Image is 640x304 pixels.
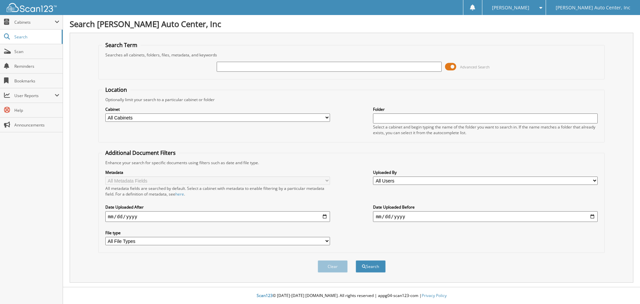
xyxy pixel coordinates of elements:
div: Searches all cabinets, folders, files, metadata, and keywords [102,52,601,58]
label: Uploaded By [373,170,598,175]
span: Scan123 [257,293,273,298]
div: All metadata fields are searched by default. Select a cabinet with metadata to enable filtering b... [105,186,330,197]
legend: Additional Document Filters [102,149,179,157]
label: Cabinet [105,106,330,112]
legend: Location [102,86,130,93]
div: Select a cabinet and begin typing the name of the folder you want to search in. If the name match... [373,124,598,135]
span: Announcements [14,122,59,128]
span: Cabinets [14,19,55,25]
label: Date Uploaded After [105,204,330,210]
legend: Search Term [102,41,141,49]
a: here [175,191,184,197]
div: Enhance your search for specific documents using filters such as date and file type. [102,160,601,166]
div: Optionally limit your search to a particular cabinet or folder [102,97,601,102]
input: end [373,211,598,222]
span: Advanced Search [460,64,490,69]
span: Scan [14,49,59,54]
span: Reminders [14,63,59,69]
label: Date Uploaded Before [373,204,598,210]
button: Search [356,260,386,273]
span: User Reports [14,93,55,98]
label: Metadata [105,170,330,175]
span: Bookmarks [14,78,59,84]
input: start [105,211,330,222]
label: File type [105,230,330,236]
img: scan123-logo-white.svg [7,3,57,12]
span: [PERSON_NAME] Auto Center, Inc [556,6,630,10]
h1: Search [PERSON_NAME] Auto Center, Inc [70,18,633,29]
button: Clear [318,260,348,273]
a: Privacy Policy [422,293,447,298]
span: Help [14,107,59,113]
div: © [DATE]-[DATE] [DOMAIN_NAME]. All rights reserved | appg04-scan123-com | [63,288,640,304]
label: Folder [373,106,598,112]
span: [PERSON_NAME] [492,6,529,10]
span: Search [14,34,58,40]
